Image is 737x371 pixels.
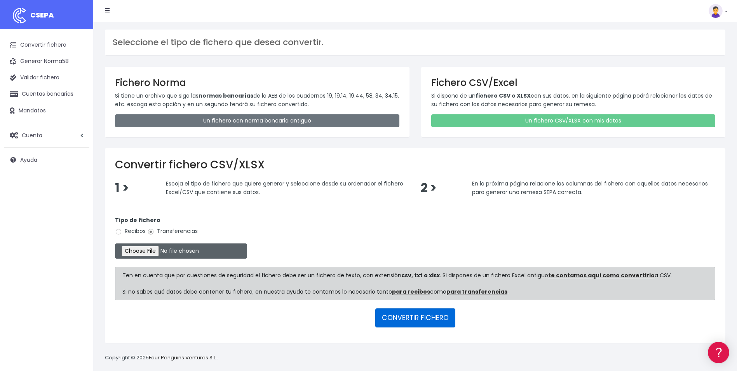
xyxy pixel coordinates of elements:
a: te contamos aquí como convertirlo [548,271,655,279]
h3: Fichero CSV/Excel [431,77,716,88]
div: Programadores [8,187,148,194]
p: Si tiene un archivo que siga las de la AEB de los cuadernos 19, 19.14, 19.44, 58, 34, 34.15, etc.... [115,91,399,109]
span: En la próxima página relacione las columnas del fichero con aquellos datos necesarios para genera... [472,180,708,196]
span: Ayuda [20,156,37,164]
h2: Convertir fichero CSV/XLSX [115,158,715,171]
div: Ten en cuenta que por cuestiones de seguridad el fichero debe ser un fichero de texto, con extens... [115,267,715,300]
a: Generar Norma58 [4,53,89,70]
span: CSEPA [30,10,54,20]
span: Escoja el tipo de fichero que quiere generar y seleccione desde su ordenador el fichero Excel/CSV... [166,180,403,196]
span: Cuenta [22,131,42,139]
a: Cuentas bancarias [4,86,89,102]
strong: fichero CSV o XLSX [476,92,531,100]
p: Si dispone de un con sus datos, en la siguiente página podrá relacionar los datos de su fichero c... [431,91,716,109]
span: 2 > [421,180,437,196]
p: Copyright © 2025 . [105,354,218,362]
button: CONVERTIR FICHERO [375,308,455,327]
div: Información general [8,54,148,61]
a: Problemas habituales [8,110,148,122]
strong: Tipo de fichero [115,216,160,224]
a: Un fichero con norma bancaria antiguo [115,114,399,127]
div: Convertir ficheros [8,86,148,93]
a: Formatos [8,98,148,110]
a: Four Penguins Ventures S.L. [149,354,217,361]
img: logo [10,6,29,25]
a: Validar fichero [4,70,89,86]
a: para recibos [392,288,430,296]
img: profile [709,4,723,18]
label: Recibos [115,227,146,235]
a: Convertir fichero [4,37,89,53]
h3: Seleccione el tipo de fichero que desea convertir. [113,37,718,47]
a: API [8,199,148,211]
a: Ayuda [4,152,89,168]
a: General [8,167,148,179]
a: Perfiles de empresas [8,135,148,147]
strong: csv, txt o xlsx [401,271,440,279]
a: Cuenta [4,127,89,143]
strong: normas bancarias [199,92,253,100]
a: Mandatos [4,103,89,119]
div: Facturación [8,154,148,162]
a: para transferencias [446,288,507,296]
a: Información general [8,66,148,78]
h3: Fichero Norma [115,77,399,88]
button: Contáctanos [8,208,148,222]
a: POWERED BY ENCHANT [107,224,150,231]
a: Un fichero CSV/XLSX con mis datos [431,114,716,127]
label: Transferencias [147,227,198,235]
span: 1 > [115,180,129,196]
a: Videotutoriales [8,122,148,135]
